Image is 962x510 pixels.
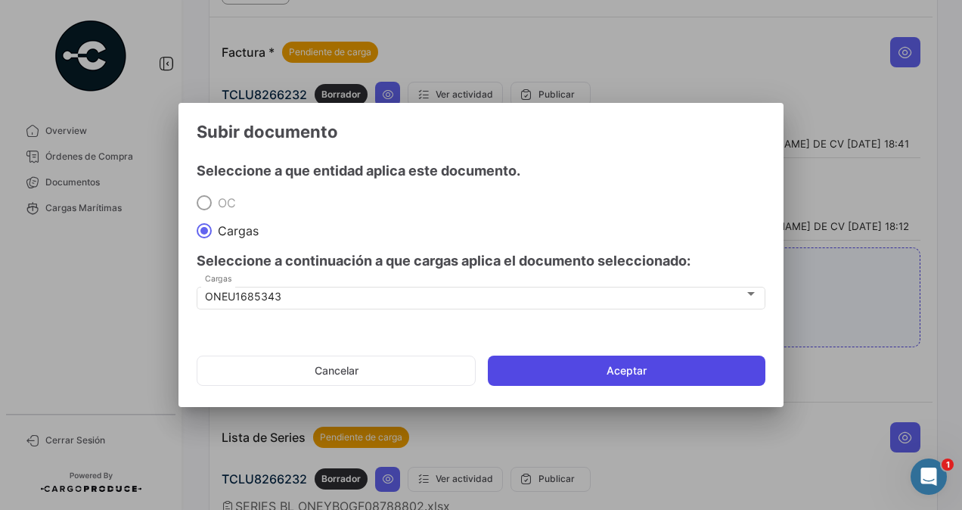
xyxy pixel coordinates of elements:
[205,290,281,303] mat-select-trigger: ONEU1685343
[197,160,520,182] h4: Seleccione a que entidad aplica este documento.
[212,195,236,210] span: OC
[197,356,476,386] button: Cancelar
[488,356,765,386] button: Aceptar
[197,121,765,142] h3: Subir documento
[212,223,259,238] span: Cargas
[911,459,947,495] iframe: Intercom live chat
[942,459,954,471] span: 1
[197,250,765,272] h4: Seleccione a continuación a que cargas aplica el documento seleccionado:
